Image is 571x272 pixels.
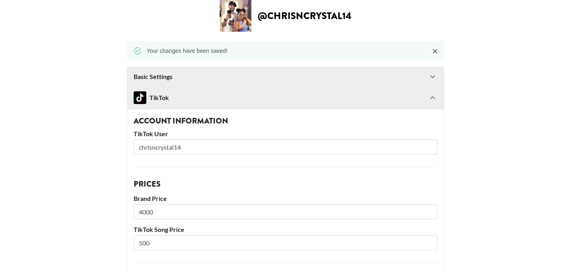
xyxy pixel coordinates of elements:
label: TikTok Song Price [134,226,437,233]
button: Close [429,45,441,57]
label: Brand Price [134,195,437,203]
div: TikTok [134,91,169,104]
label: TikTok User [134,130,437,138]
h3: Account Information [134,117,437,125]
div: Your changes have been saved! [147,44,228,58]
strong: Basic Settings [134,73,172,81]
img: TikTok [134,91,146,104]
div: TikTokTikTok [127,87,444,109]
h2: @ chrisncrystal14 [258,11,351,21]
div: Basic Settings [127,67,444,86]
h3: Prices [134,180,437,188]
